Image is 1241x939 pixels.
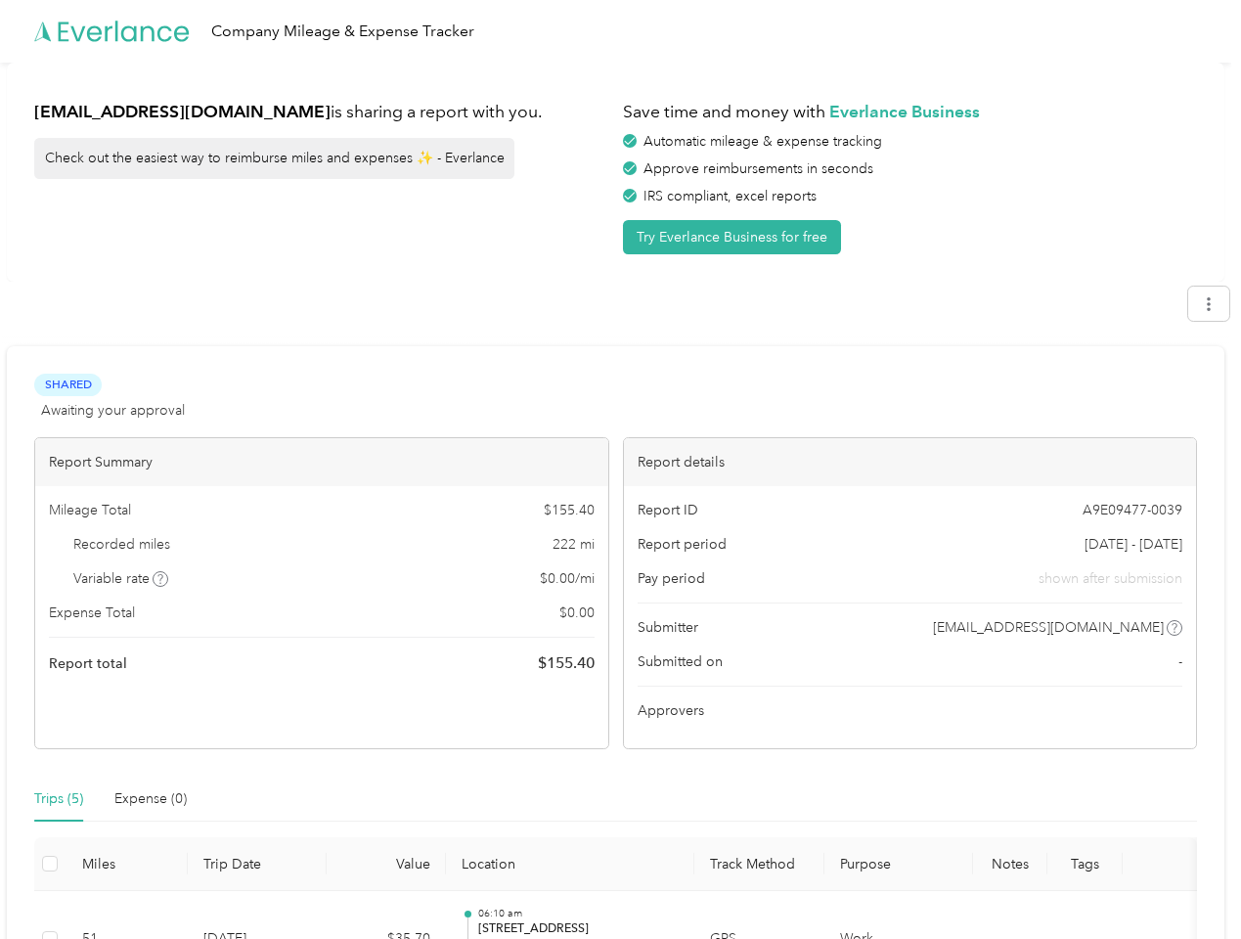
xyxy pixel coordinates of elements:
[34,788,83,810] div: Trips (5)
[73,534,170,555] span: Recorded miles
[327,837,446,891] th: Value
[1039,568,1182,589] span: shown after submission
[623,220,841,254] button: Try Everlance Business for free
[829,101,980,121] strong: Everlance Business
[66,837,188,891] th: Miles
[188,837,327,891] th: Trip Date
[49,653,127,674] span: Report total
[643,133,882,150] span: Automatic mileage & expense tracking
[49,500,131,520] span: Mileage Total
[35,438,608,486] div: Report Summary
[1085,534,1182,555] span: [DATE] - [DATE]
[694,837,823,891] th: Track Method
[1047,837,1122,891] th: Tags
[41,400,185,421] span: Awaiting your approval
[638,617,698,638] span: Submitter
[933,617,1164,638] span: [EMAIL_ADDRESS][DOMAIN_NAME]
[643,160,873,177] span: Approve reimbursements in seconds
[538,651,595,675] span: $ 155.40
[638,500,698,520] span: Report ID
[478,907,680,920] p: 06:10 am
[34,101,331,121] strong: [EMAIL_ADDRESS][DOMAIN_NAME]
[73,568,169,589] span: Variable rate
[638,700,704,721] span: Approvers
[973,837,1047,891] th: Notes
[446,837,694,891] th: Location
[49,603,135,623] span: Expense Total
[34,138,514,179] div: Check out the easiest way to reimburse miles and expenses ✨ - Everlance
[540,568,595,589] span: $ 0.00 / mi
[638,534,727,555] span: Report period
[211,20,474,44] div: Company Mileage & Expense Tracker
[544,500,595,520] span: $ 155.40
[638,651,723,672] span: Submitted on
[114,788,187,810] div: Expense (0)
[1178,651,1182,672] span: -
[553,534,595,555] span: 222 mi
[478,920,680,938] p: [STREET_ADDRESS]
[643,188,817,204] span: IRS compliant, excel reports
[34,100,609,124] h1: is sharing a report with you.
[824,837,974,891] th: Purpose
[624,438,1197,486] div: Report details
[559,603,595,623] span: $ 0.00
[1083,500,1182,520] span: A9E09477-0039
[623,100,1198,124] h1: Save time and money with
[34,374,102,396] span: Shared
[638,568,705,589] span: Pay period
